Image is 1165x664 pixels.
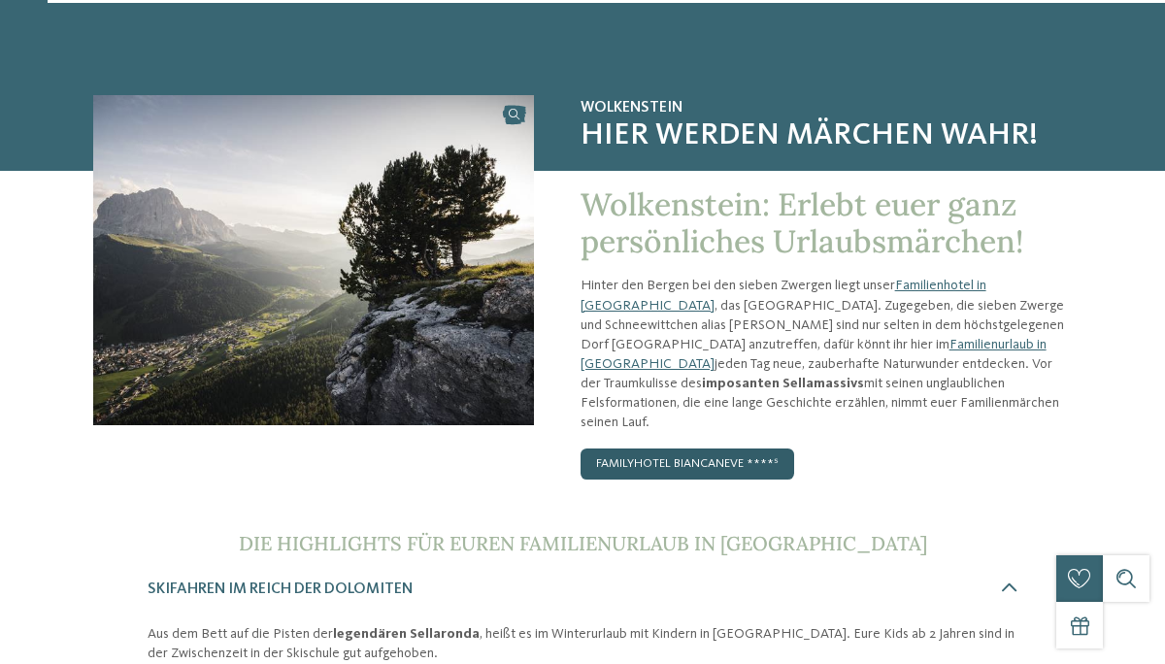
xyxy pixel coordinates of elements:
strong: legendären Sellaronda [333,627,480,641]
span: Skifahren im Reich der Dolomiten [148,581,413,597]
span: Die Highlights für euren Familienurlaub in [GEOGRAPHIC_DATA] [239,531,927,555]
span: Wolkenstein: Erlebt euer ganz persönliches Urlaubsmärchen! [581,184,1023,261]
p: Aus dem Bett auf die Pisten der , heißt es im Winterurlaub mit Kindern in [GEOGRAPHIC_DATA]. Eure... [148,624,1017,663]
a: Familienhotel in [GEOGRAPHIC_DATA] [581,279,986,312]
strong: imposanten Sellamassivs [702,377,864,390]
a: Familienurlaub in [GEOGRAPHIC_DATA] [581,338,1047,371]
a: Familyhotel Biancaneve ****ˢ [581,448,794,480]
p: Hinter den Bergen bei den sieben Zwergen liegt unser , das [GEOGRAPHIC_DATA]. Zugegeben, die sieb... [581,276,1072,432]
span: Wolkenstein [581,99,1072,117]
img: Das Familienhotel in Wolkenstein: Urlaub in der Märchenwelt [93,95,534,425]
span: Hier werden Märchen wahr! [581,117,1072,154]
